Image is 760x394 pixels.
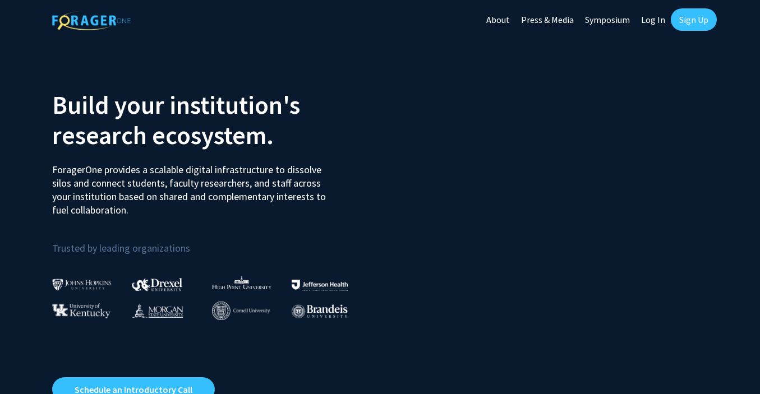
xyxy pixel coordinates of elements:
img: High Point University [212,276,271,289]
img: Cornell University [212,302,270,320]
img: Brandeis University [292,304,348,318]
h2: Build your institution's research ecosystem. [52,90,372,150]
img: University of Kentucky [52,303,110,318]
p: Trusted by leading organizations [52,226,372,257]
a: Sign Up [671,8,717,31]
p: ForagerOne provides a scalable digital infrastructure to dissolve silos and connect students, fac... [52,155,334,217]
img: Thomas Jefferson University [292,280,348,290]
img: ForagerOne Logo [52,11,131,30]
img: Morgan State University [132,303,183,318]
img: Johns Hopkins University [52,279,112,290]
img: Drexel University [132,278,182,291]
